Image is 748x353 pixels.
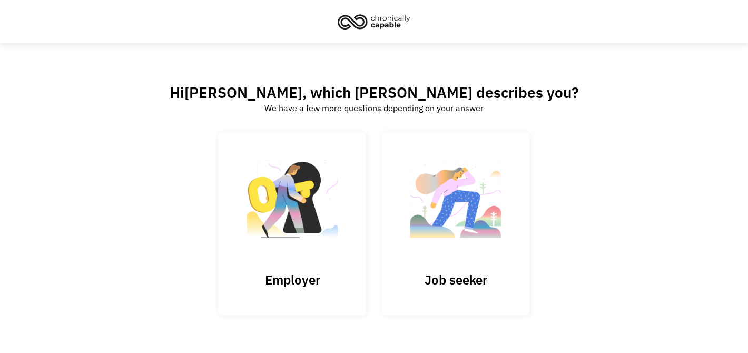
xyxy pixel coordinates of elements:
[403,272,508,288] h3: Job seeker
[170,83,579,102] h2: Hi , which [PERSON_NAME] describes you?
[184,83,302,102] span: [PERSON_NAME]
[334,10,414,33] img: Chronically Capable logo
[219,132,366,316] input: Submit
[382,132,529,315] a: Job seeker
[264,102,484,114] div: We have a few more questions depending on your answer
